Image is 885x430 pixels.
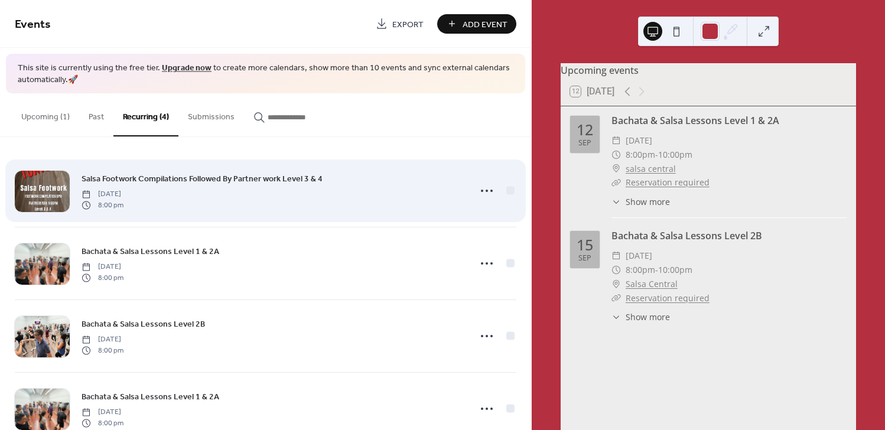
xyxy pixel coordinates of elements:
[611,249,621,263] div: ​
[79,93,113,135] button: Past
[82,407,123,418] span: [DATE]
[561,63,856,77] div: Upcoming events
[626,162,676,176] a: salsa central
[392,18,424,31] span: Export
[82,172,323,185] a: Salsa Footwork Compilations Followed By Partner work Level 3 & 4
[82,391,219,403] span: Bachata & Salsa Lessons Level 1 & 2A
[655,148,658,162] span: -
[82,262,123,272] span: [DATE]
[626,292,710,304] a: Reservation required
[82,246,219,258] span: Bachata & Salsa Lessons Level 1 & 2A
[578,139,591,147] div: Sep
[578,255,591,262] div: Sep
[82,418,123,428] span: 8:00 pm
[611,114,779,127] a: Bachata & Salsa Lessons Level 1 & 2A
[577,237,593,252] div: 15
[658,263,692,277] span: 10:00pm
[626,263,655,277] span: 8:00pm
[611,196,621,208] div: ​
[626,196,670,208] span: Show more
[611,148,621,162] div: ​
[611,277,621,291] div: ​
[82,245,219,258] a: Bachata & Salsa Lessons Level 1 & 2A
[82,200,123,210] span: 8:00 pm
[437,14,516,34] button: Add Event
[12,93,79,135] button: Upcoming (1)
[367,14,432,34] a: Export
[15,13,51,36] span: Events
[577,122,593,137] div: 12
[178,93,244,135] button: Submissions
[658,148,692,162] span: 10:00pm
[611,175,621,190] div: ​
[611,263,621,277] div: ​
[162,60,212,76] a: Upgrade now
[611,196,670,208] button: ​Show more
[626,311,670,323] span: Show more
[611,291,621,305] div: ​
[611,311,670,323] button: ​Show more
[82,272,123,283] span: 8:00 pm
[82,334,123,345] span: [DATE]
[82,318,205,331] span: Bachata & Salsa Lessons Level 2B
[113,93,178,136] button: Recurring (4)
[18,63,513,86] span: This site is currently using the free tier. to create more calendars, show more than 10 events an...
[655,263,658,277] span: -
[626,249,652,263] span: [DATE]
[82,173,323,185] span: Salsa Footwork Compilations Followed By Partner work Level 3 & 4
[82,390,219,403] a: Bachata & Salsa Lessons Level 1 & 2A
[626,133,652,148] span: [DATE]
[611,162,621,176] div: ​
[626,177,710,188] a: Reservation required
[82,317,205,331] a: Bachata & Salsa Lessons Level 2B
[626,148,655,162] span: 8:00pm
[611,311,621,323] div: ​
[82,189,123,200] span: [DATE]
[463,18,507,31] span: Add Event
[611,229,762,242] a: Bachata & Salsa Lessons Level 2B
[626,277,678,291] a: Salsa Central
[611,133,621,148] div: ​
[82,345,123,356] span: 8:00 pm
